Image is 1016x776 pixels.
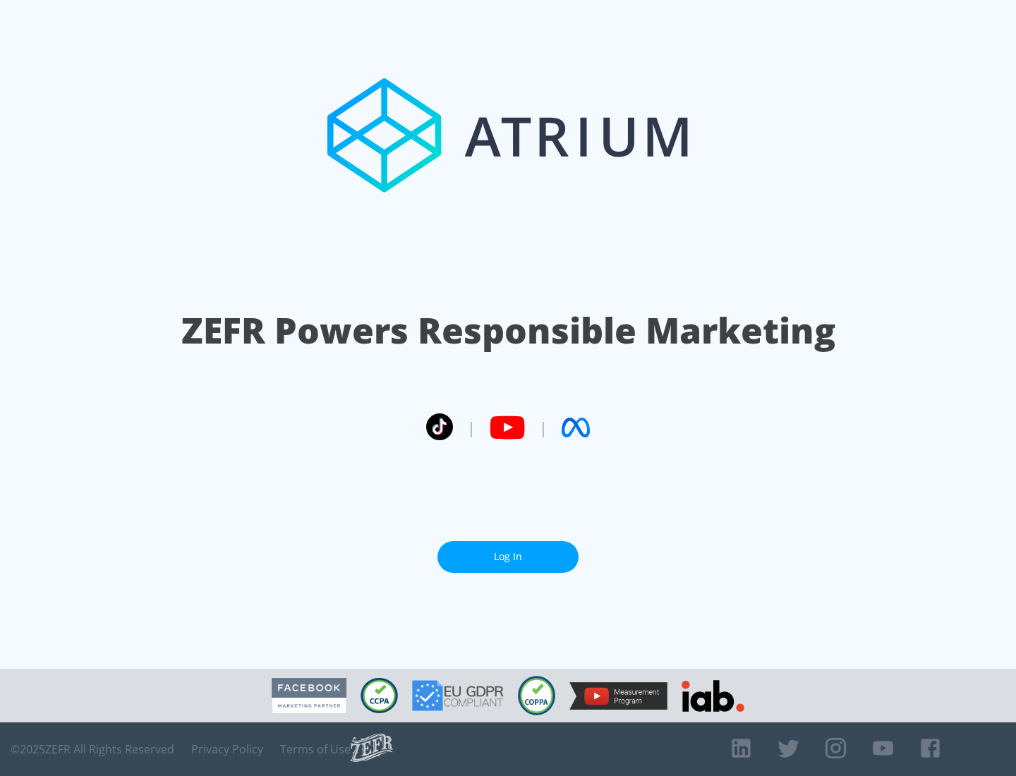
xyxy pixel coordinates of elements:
span: © 2025 ZEFR All Rights Reserved [11,742,174,756]
a: Log In [437,541,579,573]
h1: ZEFR Powers Responsible Marketing [181,306,835,355]
a: Terms of Use [280,742,351,756]
span: | [539,417,548,438]
a: Privacy Policy [191,742,263,756]
img: COPPA Compliant [518,676,555,715]
span: | [467,417,476,438]
img: Facebook Marketing Partner [272,678,346,714]
img: GDPR Compliant [412,680,504,711]
img: YouTube Measurement Program [569,682,667,710]
img: IAB [682,680,744,712]
img: CCPA Compliant [361,678,398,713]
